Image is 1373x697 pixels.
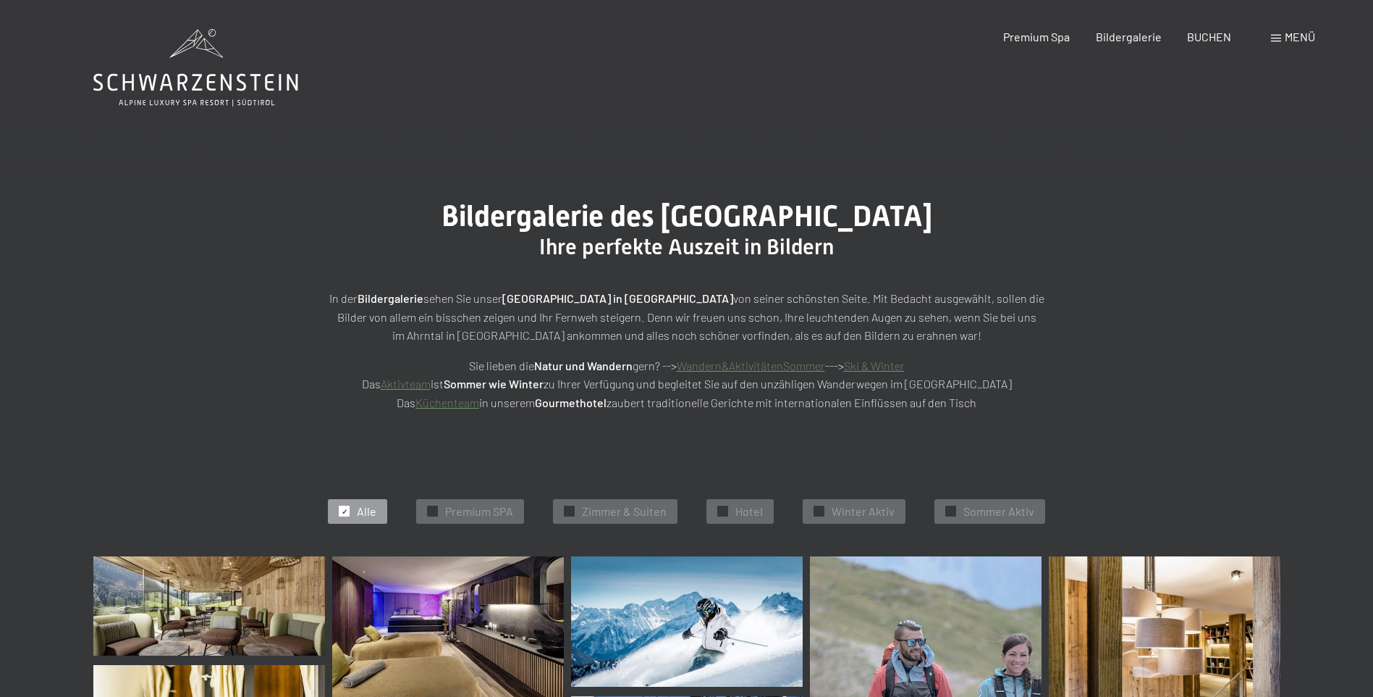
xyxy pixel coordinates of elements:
span: ✓ [816,506,822,517]
span: Winter Aktiv [832,504,895,519]
a: Ski & Winter [844,359,905,372]
span: Menü [1285,30,1315,43]
a: Premium Spa [1003,30,1070,43]
a: BUCHEN [1187,30,1231,43]
strong: Sommer wie Winter [444,377,544,391]
span: Sommer Aktiv [963,504,1034,519]
strong: Bildergalerie [358,291,423,305]
p: In der sehen Sie unser von seiner schönsten Seite. Mit Bedacht ausgewählt, sollen die Bilder von ... [325,289,1049,345]
span: ✓ [948,506,954,517]
p: Sie lieben die gern? --> ---> Das ist zu Ihrer Verfügung und begleitet Sie auf den unzähligen Wan... [325,356,1049,412]
span: Bildergalerie des [GEOGRAPHIC_DATA] [442,199,932,233]
span: ✓ [430,506,436,517]
span: Ihre perfekte Auszeit in Bildern [539,234,834,259]
span: Zimmer & Suiten [582,504,667,519]
span: Hotel [735,504,763,519]
span: ✓ [342,506,347,517]
img: Bildergalerie [571,556,803,687]
span: ✓ [720,506,726,517]
span: ✓ [567,506,573,517]
a: Bildergalerie [1096,30,1162,43]
strong: Natur und Wandern [534,359,633,372]
strong: [GEOGRAPHIC_DATA] in [GEOGRAPHIC_DATA] [502,291,733,305]
a: Küchenteam [415,396,479,409]
span: Premium SPA [445,504,513,519]
strong: Gourmethotel [535,396,607,409]
img: Wellnesshotels - Lounge - Sitzplatz - Ahrntal [93,556,325,656]
a: Wandern&AktivitätenSommer [677,359,825,372]
a: Aktivteam [381,377,431,391]
span: Alle [357,504,376,519]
